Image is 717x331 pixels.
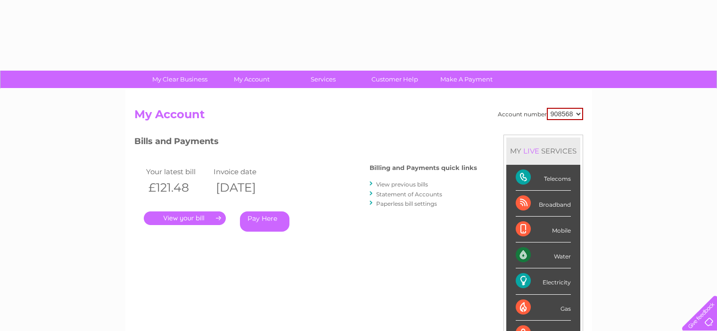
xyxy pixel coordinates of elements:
[516,295,571,321] div: Gas
[376,191,442,198] a: Statement of Accounts
[211,178,279,197] th: [DATE]
[144,165,212,178] td: Your latest bill
[516,268,571,294] div: Electricity
[516,191,571,217] div: Broadband
[141,71,219,88] a: My Clear Business
[506,137,580,164] div: MY SERVICES
[144,211,226,225] a: .
[376,181,428,188] a: View previous bills
[376,200,437,207] a: Paperless bill settings
[370,164,477,171] h4: Billing and Payments quick links
[213,71,290,88] a: My Account
[516,165,571,191] div: Telecoms
[134,108,583,126] h2: My Account
[516,217,571,242] div: Mobile
[356,71,434,88] a: Customer Help
[211,165,279,178] td: Invoice date
[516,242,571,268] div: Water
[144,178,212,197] th: £121.48
[521,146,541,155] div: LIVE
[428,71,505,88] a: Make A Payment
[498,108,583,120] div: Account number
[240,211,289,232] a: Pay Here
[284,71,362,88] a: Services
[134,135,477,151] h3: Bills and Payments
